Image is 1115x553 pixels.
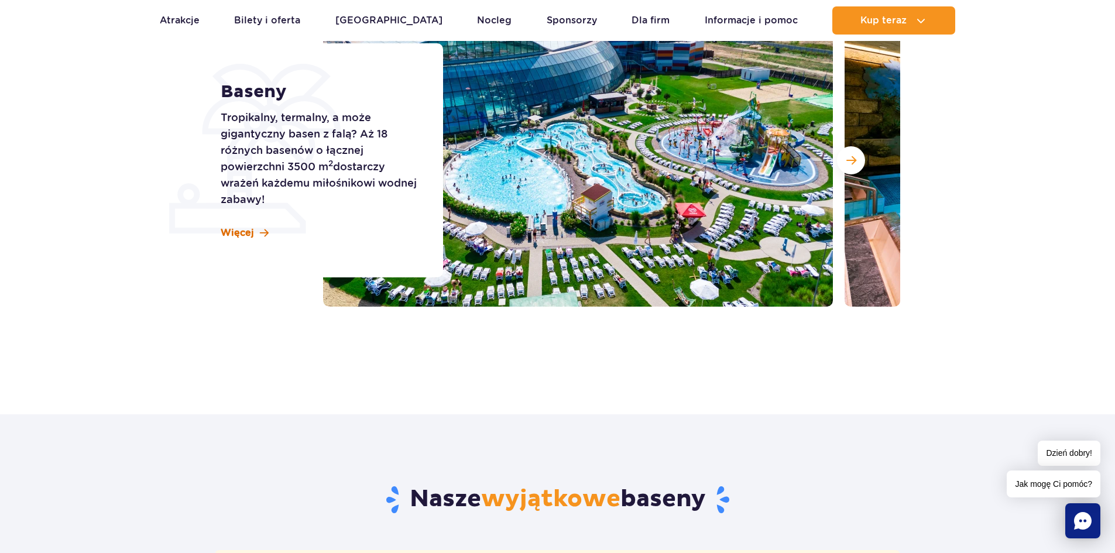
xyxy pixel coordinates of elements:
a: Atrakcje [160,6,200,35]
span: wyjątkowe [481,485,620,514]
p: Tropikalny, termalny, a może gigantyczny basen z falą? Aż 18 różnych basenów o łącznej powierzchn... [221,109,417,208]
h1: Baseny [221,81,417,102]
a: [GEOGRAPHIC_DATA] [335,6,442,35]
a: Więcej [221,226,269,239]
a: Sponsorzy [547,6,597,35]
a: Dla firm [632,6,670,35]
span: Kup teraz [860,15,907,26]
a: Bilety i oferta [234,6,300,35]
div: Chat [1065,503,1100,538]
a: Informacje i pomoc [705,6,798,35]
button: Kup teraz [832,6,955,35]
span: Więcej [221,226,254,239]
span: Jak mogę Ci pomóc? [1007,470,1100,497]
button: Następny slajd [837,146,865,174]
span: Dzień dobry! [1038,441,1100,466]
a: Nocleg [477,6,512,35]
img: Zewnętrzna część Suntago z basenami i zjeżdżalniami, otoczona leżakami i zielenią [323,14,833,307]
h2: Nasze baseny [215,485,900,515]
sup: 2 [328,159,333,168]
